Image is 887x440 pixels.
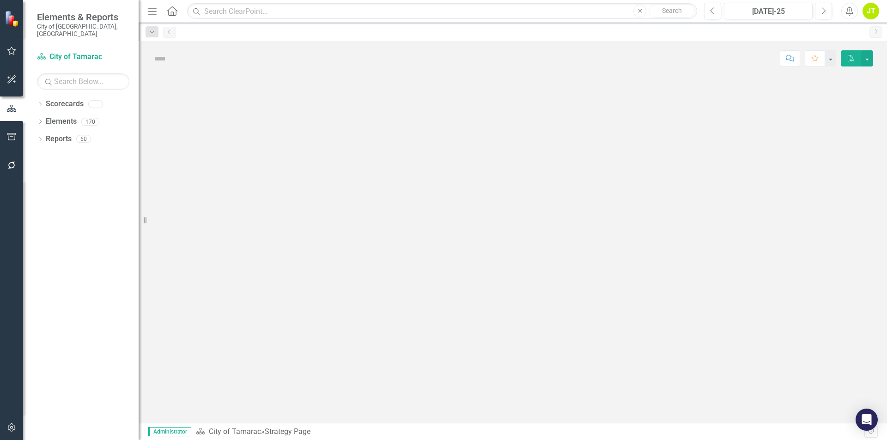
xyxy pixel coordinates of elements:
img: Not Defined [152,51,167,66]
div: [DATE]-25 [727,6,809,17]
a: Scorecards [46,99,84,109]
div: » [196,427,864,437]
span: Elements & Reports [37,12,129,23]
button: Search [649,5,695,18]
div: Open Intercom Messenger [856,409,878,431]
button: JT [863,3,879,19]
a: City of Tamarac [37,52,129,62]
div: Strategy Page [265,427,310,436]
input: Search Below... [37,73,129,90]
span: Search [662,7,682,14]
div: 170 [81,118,99,126]
a: Reports [46,134,72,145]
small: City of [GEOGRAPHIC_DATA], [GEOGRAPHIC_DATA] [37,23,129,38]
a: Elements [46,116,77,127]
span: Administrator [148,427,191,436]
img: ClearPoint Strategy [5,11,21,27]
a: City of Tamarac [209,427,261,436]
div: 60 [76,135,91,143]
input: Search ClearPoint... [187,3,697,19]
button: [DATE]-25 [724,3,813,19]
